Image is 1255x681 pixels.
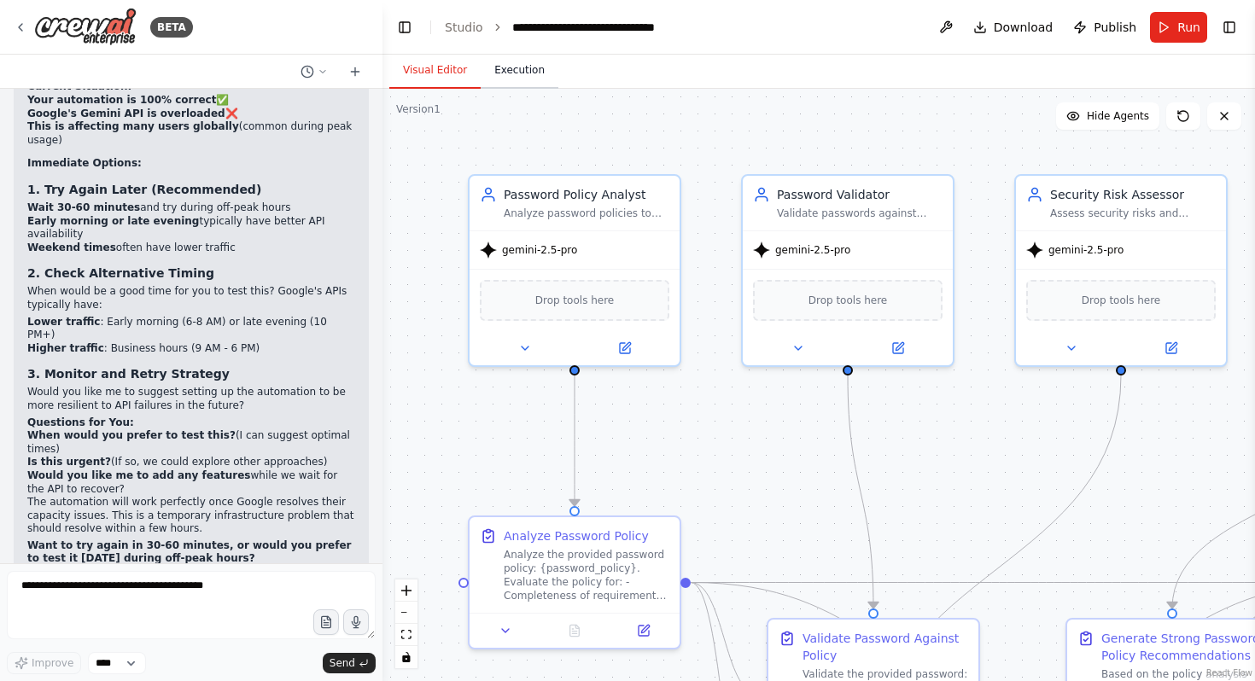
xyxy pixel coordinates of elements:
strong: Is this urgent? [27,456,111,468]
div: React Flow controls [395,579,417,668]
button: Improve [7,652,81,674]
strong: When would you prefer to test this? [27,429,236,441]
li: : Early morning (6-8 AM) or late evening (10 PM+) [27,316,355,342]
li: (If so, we could explore other approaches) [27,456,355,469]
button: Upload files [313,609,339,635]
strong: Weekend times [27,242,116,253]
img: Logo [34,8,137,46]
button: Publish [1066,12,1143,43]
strong: Lower traffic [27,316,100,328]
div: Analyze Password Policy [504,527,649,544]
div: Password Policy Analyst [504,186,669,203]
g: Edge from 9b375e1e-f47f-473f-adb5-63414ad50ca1 to ba96b01d-462e-4a8e-a931-9df03f459be2 [839,375,882,608]
g: Edge from 52f2f0b2-9f0d-47f5-959e-e7735d08e8c5 to 8e6acd1b-cbd4-4ee8-a946-6229a269c7ce [566,375,583,506]
button: Hide left sidebar [393,15,417,39]
strong: Questions for You: [27,416,134,428]
div: Password Policy AnalystAnalyze password policies to identify strengths, weaknesses, missing param... [468,174,681,367]
strong: Wait 30-60 minutes [27,201,140,213]
button: Click to speak your automation idea [343,609,369,635]
strong: 3. Monitor and Retry Strategy [27,367,230,381]
div: Security Risk Assessor [1050,186,1216,203]
button: Open in side panel [576,338,673,358]
div: Security Risk AssessorAssess security risks and potential attack vectors associated with weak pas... [1014,174,1228,367]
span: Drop tools here [535,292,615,309]
button: Open in side panel [849,338,946,358]
strong: Immediate Options: [27,157,142,169]
button: Run [1150,12,1207,43]
button: Download [966,12,1060,43]
span: Run [1177,19,1200,36]
span: Send [330,656,355,670]
strong: Want to try again in 30-60 minutes, or would you prefer to test it [DATE] during off-peak hours? [27,539,351,565]
div: Validate passwords against provided policies by checking each requirement systematically. Identif... [777,207,943,220]
span: Publish [1094,19,1136,36]
a: React Flow attribution [1206,668,1252,678]
li: (common during peak usage) [27,120,355,147]
div: Validate Password Against Policy [803,630,968,664]
p: Would you like me to suggest setting up the automation to be more resilient to API failures in th... [27,386,355,412]
button: Open in side panel [614,620,673,641]
div: Analyze the provided password policy: {password_policy}. Evaluate the policy for: - Completeness ... [504,548,669,602]
li: and try during off-peak hours [27,201,355,215]
span: Drop tools here [808,292,888,309]
button: No output available [539,620,611,641]
button: Show right sidebar [1217,15,1241,39]
button: Switch to previous chat [294,61,335,82]
button: Open in side panel [1123,338,1219,358]
button: Visual Editor [389,53,481,89]
strong: Google's Gemini API is overloaded [27,108,225,119]
button: Execution [481,53,558,89]
li: : Business hours (9 AM - 6 PM) [27,342,355,356]
span: Drop tools here [1082,292,1161,309]
span: gemini-2.5-pro [775,243,850,257]
div: Version 1 [396,102,441,116]
strong: Your automation is 100% correct [27,94,216,106]
strong: This is affecting many users globally [27,120,239,132]
div: Analyze Password PolicyAnalyze the provided password policy: {password_policy}. Evaluate the poli... [468,515,681,649]
button: fit view [395,624,417,646]
strong: Early morning or late evening [27,215,199,227]
li: often have lower traffic [27,242,355,255]
strong: 2. Check Alternative Timing [27,266,214,280]
button: Hide Agents [1056,102,1159,130]
nav: breadcrumb [445,19,704,36]
strong: Would you like me to add any features [27,469,250,481]
div: Password ValidatorValidate passwords against provided policies by checking each requirement syste... [741,174,954,367]
li: ❌ [27,108,355,121]
li: typically have better API availability [27,215,355,242]
span: Hide Agents [1087,109,1149,123]
strong: 1. Try Again Later (Recommended) [27,183,261,196]
div: Assess security risks and potential attack vectors associated with weak password policies. Analyz... [1050,207,1216,220]
span: gemini-2.5-pro [502,243,577,257]
p: The automation will work perfectly once Google resolves their capacity issues. This is a temporar... [27,496,355,536]
span: Download [994,19,1054,36]
div: Password Validator [777,186,943,203]
li: while we wait for the API to recover? [27,469,355,496]
li: (I can suggest optimal times) [27,429,355,456]
button: zoom in [395,579,417,602]
span: gemini-2.5-pro [1048,243,1124,257]
div: Analyze password policies to identify strengths, weaknesses, missing parameters, and potential se... [504,207,669,220]
p: When would be a good time for you to test this? Google's APIs typically have: [27,285,355,311]
li: ✅ [27,94,355,108]
div: BETA [150,17,193,38]
button: Send [323,653,376,673]
button: toggle interactivity [395,646,417,668]
button: Start a new chat [341,61,369,82]
a: Studio [445,20,483,34]
strong: Higher traffic [27,342,104,354]
button: zoom out [395,602,417,624]
span: Improve [32,656,73,670]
